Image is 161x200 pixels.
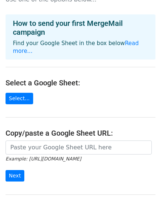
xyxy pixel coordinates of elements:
a: Read more... [13,40,139,54]
input: Paste your Google Sheet URL here [6,140,152,155]
h4: Select a Google Sheet: [6,78,155,87]
p: Find your Google Sheet in the box below [13,40,148,55]
h4: How to send your first MergeMail campaign [13,19,148,37]
h4: Copy/paste a Google Sheet URL: [6,129,155,138]
iframe: Chat Widget [124,165,161,200]
div: 聊天小组件 [124,165,161,200]
input: Next [6,170,24,182]
a: Select... [6,93,33,104]
small: Example: [URL][DOMAIN_NAME] [6,156,81,162]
